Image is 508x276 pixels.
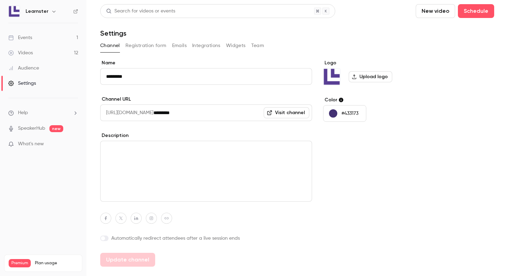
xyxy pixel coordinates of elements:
button: Channel [100,40,120,51]
img: Learnster [323,68,340,85]
button: #433173 [323,105,366,122]
a: SpeakerHub [18,125,45,132]
button: Team [251,40,264,51]
label: Logo [323,59,429,66]
span: Help [18,109,28,117]
button: Schedule [458,4,494,18]
label: Channel URL [100,96,312,103]
button: Widgets [226,40,246,51]
label: Name [100,59,312,66]
span: Plan usage [35,260,78,266]
h1: Settings [100,29,126,37]
div: Videos [8,49,33,56]
label: Upload logo [349,71,392,82]
span: What's new [18,140,44,148]
div: Audience [8,65,39,72]
div: Settings [8,80,36,87]
label: Automatically redirect attendees after a live session ends [100,235,312,242]
button: Integrations [192,40,220,51]
label: Color [323,96,429,103]
span: Premium [9,259,31,267]
img: Learnster [9,6,20,17]
iframe: Noticeable Trigger [70,141,78,147]
div: Search for videos or events [106,8,175,15]
button: New video [416,4,455,18]
label: Description [100,132,312,139]
li: help-dropdown-opener [8,109,78,117]
a: Visit channel [264,107,309,118]
p: #433173 [341,110,358,117]
span: [URL][DOMAIN_NAME] [100,104,153,121]
button: Emails [172,40,187,51]
button: Registration form [125,40,167,51]
span: new [49,125,63,132]
div: Events [8,34,32,41]
h6: Learnster [26,8,48,15]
